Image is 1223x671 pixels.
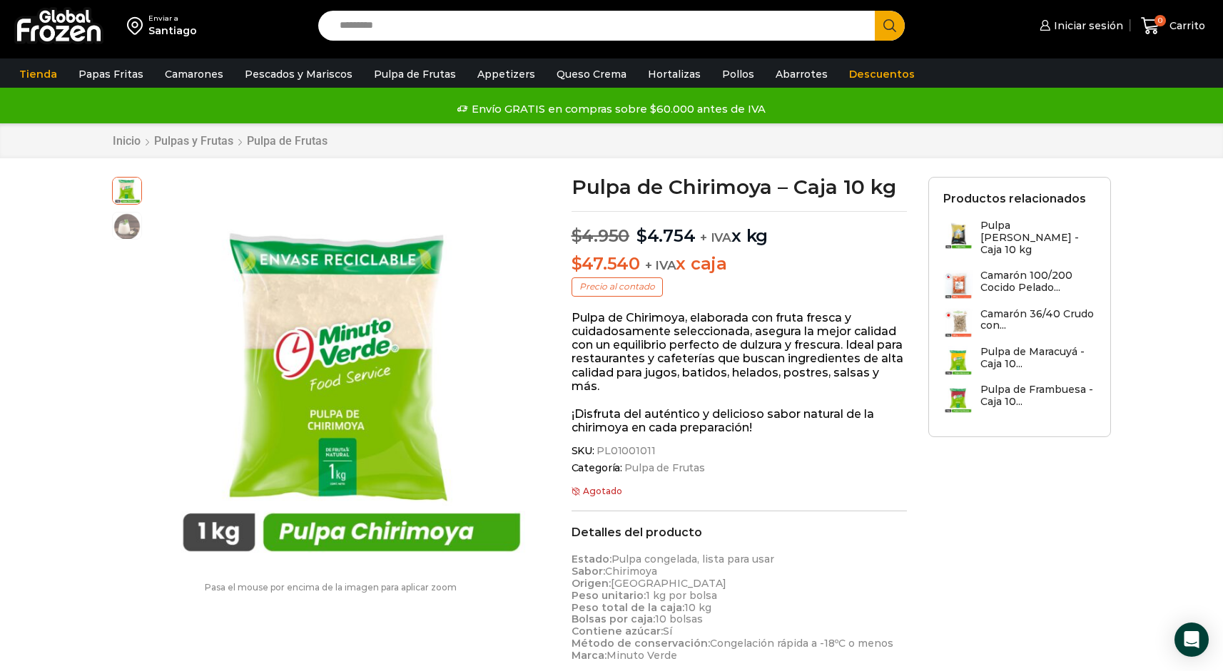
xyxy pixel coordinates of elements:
a: Abarrotes [768,61,835,88]
a: Pulpa de Frambuesa - Caja 10... [943,384,1096,414]
span: PL01001011 [594,445,656,457]
strong: Sabor: [572,565,605,578]
p: Precio al contado [572,277,663,296]
a: Pulpa de Maracuyá - Caja 10... [943,346,1096,377]
a: Camarones [158,61,230,88]
a: 0 Carrito [1137,9,1209,43]
a: Hortalizas [641,61,708,88]
strong: Estado: [572,553,611,565]
bdi: 4.754 [636,225,696,246]
bdi: 4.950 [572,225,630,246]
span: + IVA [645,258,676,272]
a: Camarón 100/200 Cocido Pelado... [943,270,1096,300]
strong: Contiene azúcar: [572,625,663,637]
h2: Detalles del producto [572,526,908,539]
a: Papas Fritas [71,61,151,88]
p: Pasa el mouse por encima de la imagen para aplicar zoom [112,583,550,593]
span: $ [572,253,582,274]
a: Queso Crema [549,61,634,88]
span: Carrito [1166,19,1205,33]
a: Pulpas y Frutas [153,134,234,148]
strong: Marca: [572,649,607,662]
a: Pulpa de Frutas [622,462,705,474]
h3: Camarón 100/200 Cocido Pelado... [980,270,1096,294]
p: ¡Disfruta del auténtico y delicioso sabor natural de la chirimoya en cada preparación! [572,407,908,434]
span: Categoría: [572,462,908,474]
p: Agotado [572,486,908,496]
span: $ [572,225,582,246]
img: address-field-icon.svg [127,14,148,38]
h3: Pulpa de Maracuyá - Caja 10... [980,346,1096,370]
a: Inicio [112,134,141,148]
a: Iniciar sesión [1036,11,1123,40]
a: Descuentos [842,61,922,88]
p: Pulpa de Chirimoya, elaborada con fruta fresca y cuidadosamente seleccionada, asegura la mejor ca... [572,311,908,393]
p: Pulpa congelada, lista para usar Chirimoya [GEOGRAPHIC_DATA] 1 kg por bolsa 10 kg 10 bolsas Sí Co... [572,553,908,661]
div: Open Intercom Messenger [1174,623,1209,657]
div: Santiago [148,24,197,38]
strong: Peso unitario: [572,589,646,602]
strong: Peso total de la caja: [572,601,684,614]
span: $ [636,225,647,246]
h3: Camarón 36/40 Crudo con... [980,308,1096,332]
a: Camarón 36/40 Crudo con... [943,308,1096,339]
span: jugo-de-chirimoya [113,212,141,241]
p: x caja [572,254,908,275]
a: Tienda [12,61,64,88]
h1: Pulpa de Chirimoya – Caja 10 kg [572,177,908,197]
span: SKU: [572,445,908,457]
a: Pollos [715,61,761,88]
a: Pescados y Mariscos [238,61,360,88]
strong: Origen: [572,577,611,590]
nav: Breadcrumb [112,134,328,148]
a: Pulpa de Frutas [367,61,463,88]
h3: Pulpa [PERSON_NAME] - Caja 10 kg [980,220,1096,255]
h2: Productos relacionados [943,192,1086,205]
div: Enviar a [148,14,197,24]
a: Appetizers [470,61,542,88]
p: x kg [572,211,908,247]
strong: Bolsas por caja: [572,613,655,625]
a: Pulpa de Frutas [246,134,328,148]
button: Search button [875,11,905,41]
bdi: 47.540 [572,253,640,274]
span: pulpa-chirimoya [113,175,141,204]
strong: Método de conservación: [572,637,710,650]
span: 0 [1155,15,1166,26]
span: Iniciar sesión [1050,19,1123,33]
a: Pulpa [PERSON_NAME] - Caja 10 kg [943,220,1096,262]
span: + IVA [700,230,731,245]
h3: Pulpa de Frambuesa - Caja 10... [980,384,1096,408]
